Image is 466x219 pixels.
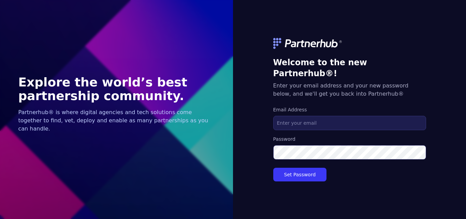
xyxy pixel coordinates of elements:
button: Set Password [273,168,327,181]
input: Enter your email [273,116,426,130]
h3: Welcome to the new Partnerhub®! [273,57,426,79]
label: Password [273,136,426,142]
h5: Enter your email address and your new password below, and we'll get you back into Partnerhub® [273,82,426,98]
p: Partnerhub® is where digital agencies and tech solutions come together to find, vet, deploy and e... [18,108,215,133]
img: logo [273,38,343,49]
label: Email Address [273,106,426,113]
h1: Explore the world’s best partnership community. [18,76,215,103]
